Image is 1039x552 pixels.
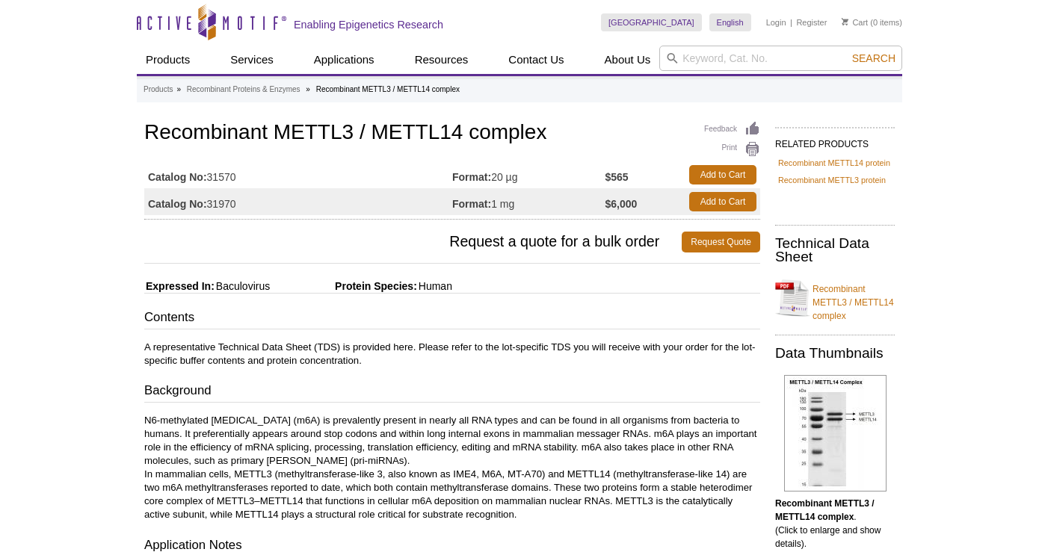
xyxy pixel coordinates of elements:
span: Human [417,280,452,292]
a: Register [796,17,827,28]
a: Request Quote [682,232,760,252]
a: Add to Cart [689,165,756,184]
img: Recombinant METTL3 / METTL14 complex. [784,375,887,491]
li: » [176,85,181,93]
a: Login [766,17,786,28]
strong: $565 [605,170,629,184]
td: 20 µg [452,161,605,188]
p: . (Click to enlarge and show details). [775,497,895,551]
h1: Recombinant METTL3 / METTL14 complex [144,121,760,146]
span: Search [852,52,895,64]
li: Recombinant METTL3 / METTL14 complex [316,85,460,93]
a: Recombinant METTL3 protein [778,173,886,187]
h2: Enabling Epigenetics Research [294,18,443,31]
span: Protein Species: [273,280,417,292]
h3: Background [144,382,760,403]
a: Applications [305,46,383,74]
span: Expressed In: [144,280,215,292]
strong: Catalog No: [148,197,207,211]
h2: Technical Data Sheet [775,237,895,264]
a: Products [144,83,173,96]
a: Cart [842,17,868,28]
td: 31570 [144,161,452,188]
iframe: Intercom live chat [988,501,1024,537]
a: Add to Cart [689,192,756,211]
h2: RELATED PRODUCTS [775,127,895,154]
strong: Format: [452,197,491,211]
h3: Contents [144,308,760,329]
span: Baculovirus [215,280,270,292]
a: Products [137,46,199,74]
li: » [306,85,310,93]
li: | [790,13,792,31]
strong: $6,000 [605,197,638,211]
a: Contact Us [499,46,573,74]
a: Recombinant Proteins & Enzymes [187,83,300,96]
a: Resources [406,46,478,74]
b: Recombinant METTL3 / METTL14 complex [775,498,875,522]
a: Recombinant METTL14 protein [778,156,890,170]
strong: Format: [452,170,491,184]
span: Request a quote for a bulk order [144,232,682,252]
td: 31970 [144,188,452,215]
p: A representative Technical Data Sheet (TDS) is provided here. Please refer to the lot-specific TD... [144,341,760,368]
button: Search [848,52,900,65]
a: [GEOGRAPHIC_DATA] [601,13,702,31]
a: Services [221,46,283,74]
a: Recombinant METTL3 / METTL14 complex [775,273,895,323]
strong: Catalog No: [148,170,207,184]
li: (0 items) [842,13,902,31]
a: English [709,13,751,31]
h2: Data Thumbnails [775,347,895,360]
td: 1 mg [452,188,605,215]
a: About Us [596,46,660,74]
a: Print [704,141,760,158]
input: Keyword, Cat. No. [659,46,902,71]
img: Your Cart [842,18,848,25]
p: N6-methylated [MEDICAL_DATA] (m6A) is prevalently present in nearly all RNA types and can be foun... [144,414,760,521]
a: Feedback [704,121,760,137]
